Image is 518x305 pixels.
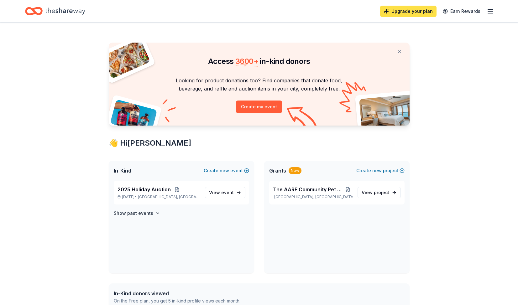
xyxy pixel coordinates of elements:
span: 3600 + [235,57,258,66]
a: View event [205,187,245,198]
span: 2025 Holiday Auction [118,186,171,193]
button: Createnewproject [356,167,405,174]
div: 👋 Hi [PERSON_NAME] [109,138,410,148]
a: Upgrade your plan [380,6,437,17]
p: [GEOGRAPHIC_DATA], [GEOGRAPHIC_DATA] [273,194,353,199]
span: View [362,189,389,196]
span: new [220,167,229,174]
img: Pizza [102,39,150,79]
a: Earn Rewards [439,6,484,17]
button: Createnewevent [204,167,249,174]
span: project [374,190,389,195]
p: Looking for product donations too? Find companies that donate food, beverage, and raffle and auct... [116,76,402,93]
span: View [209,189,234,196]
a: Home [25,4,85,18]
span: [GEOGRAPHIC_DATA], [GEOGRAPHIC_DATA] [138,194,200,199]
span: Access in-kind donors [208,57,310,66]
img: Curvy arrow [287,107,318,130]
button: Show past events [114,209,160,217]
span: Grants [269,167,286,174]
a: View project [358,187,401,198]
span: new [372,167,382,174]
span: event [221,190,234,195]
button: Create my event [236,101,282,113]
span: In-Kind [114,167,131,174]
div: New [289,167,301,174]
p: [DATE] • [118,194,200,199]
h4: Show past events [114,209,153,217]
span: The AARF Community Pet Food Pantry [273,186,343,193]
div: In-Kind donors viewed [114,290,240,297]
div: On the Free plan, you get 5 in-kind profile views each month. [114,297,240,305]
